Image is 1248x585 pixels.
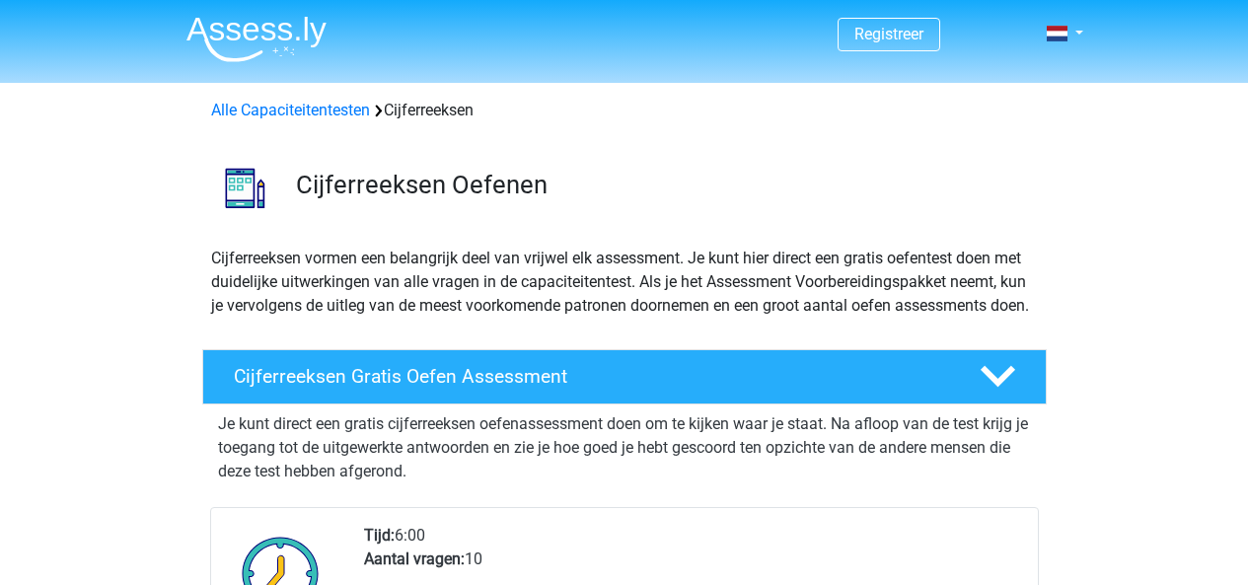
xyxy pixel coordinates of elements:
p: Cijferreeksen vormen een belangrijk deel van vrijwel elk assessment. Je kunt hier direct een grat... [211,247,1038,318]
p: Je kunt direct een gratis cijferreeksen oefenassessment doen om te kijken waar je staat. Na afloo... [218,412,1031,483]
img: Assessly [186,16,327,62]
a: Cijferreeksen Gratis Oefen Assessment [194,349,1055,404]
h4: Cijferreeksen Gratis Oefen Assessment [234,365,948,388]
a: Registreer [854,25,923,43]
div: Cijferreeksen [203,99,1046,122]
b: Tijd: [364,526,395,545]
h3: Cijferreeksen Oefenen [296,170,1031,200]
b: Aantal vragen: [364,549,465,568]
a: Alle Capaciteitentesten [211,101,370,119]
img: cijferreeksen [203,146,287,230]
